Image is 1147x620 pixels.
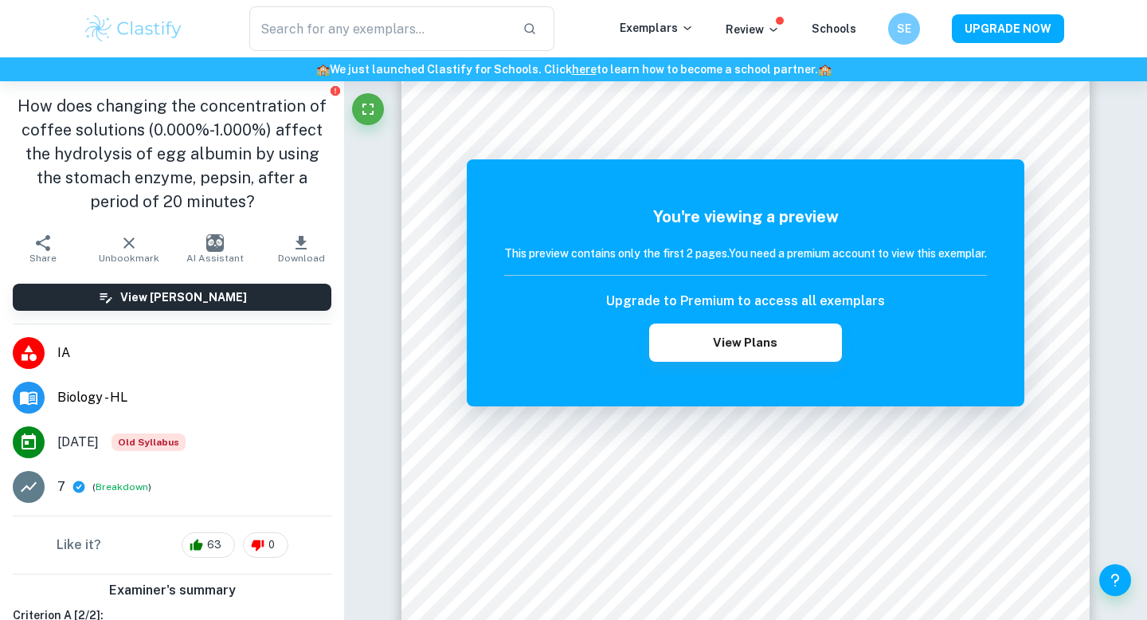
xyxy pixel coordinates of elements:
[57,388,331,407] span: Biology - HL
[249,6,510,51] input: Search for any exemplars...
[13,94,331,214] h1: How does changing the concentration of coffee solutions (0.000%-1.000%) affect the hydrolysis of ...
[606,292,885,311] h6: Upgrade to Premium to access all exemplars
[895,20,914,37] h6: SE
[818,63,832,76] span: 🏫
[278,253,325,264] span: Download
[57,343,331,363] span: IA
[206,234,224,252] img: AI Assistant
[504,205,987,229] h5: You're viewing a preview
[649,324,842,362] button: View Plans
[57,536,101,555] h6: Like it?
[186,253,244,264] span: AI Assistant
[572,63,597,76] a: here
[99,253,159,264] span: Unbookmark
[96,480,148,494] button: Breakdown
[57,433,99,452] span: [DATE]
[258,226,344,271] button: Download
[260,537,284,553] span: 0
[29,253,57,264] span: Share
[57,477,65,496] p: 7
[13,284,331,311] button: View [PERSON_NAME]
[726,21,780,38] p: Review
[112,434,186,451] span: Old Syllabus
[812,22,856,35] a: Schools
[329,84,341,96] button: Report issue
[352,93,384,125] button: Fullscreen
[6,581,338,600] h6: Examiner's summary
[198,537,230,553] span: 63
[92,480,151,495] span: ( )
[86,226,172,271] button: Unbookmark
[3,61,1144,78] h6: We just launched Clastify for Schools. Click to learn how to become a school partner.
[620,19,694,37] p: Exemplars
[316,63,330,76] span: 🏫
[83,13,184,45] img: Clastify logo
[504,245,987,262] h6: This preview contains only the first 2 pages. You need a premium account to view this exemplar.
[120,288,247,306] h6: View [PERSON_NAME]
[952,14,1064,43] button: UPGRADE NOW
[888,13,920,45] button: SE
[112,434,186,451] div: Starting from the May 2025 session, the Biology IA requirements have changed. It's OK to refer to...
[1099,564,1131,596] button: Help and Feedback
[172,226,258,271] button: AI Assistant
